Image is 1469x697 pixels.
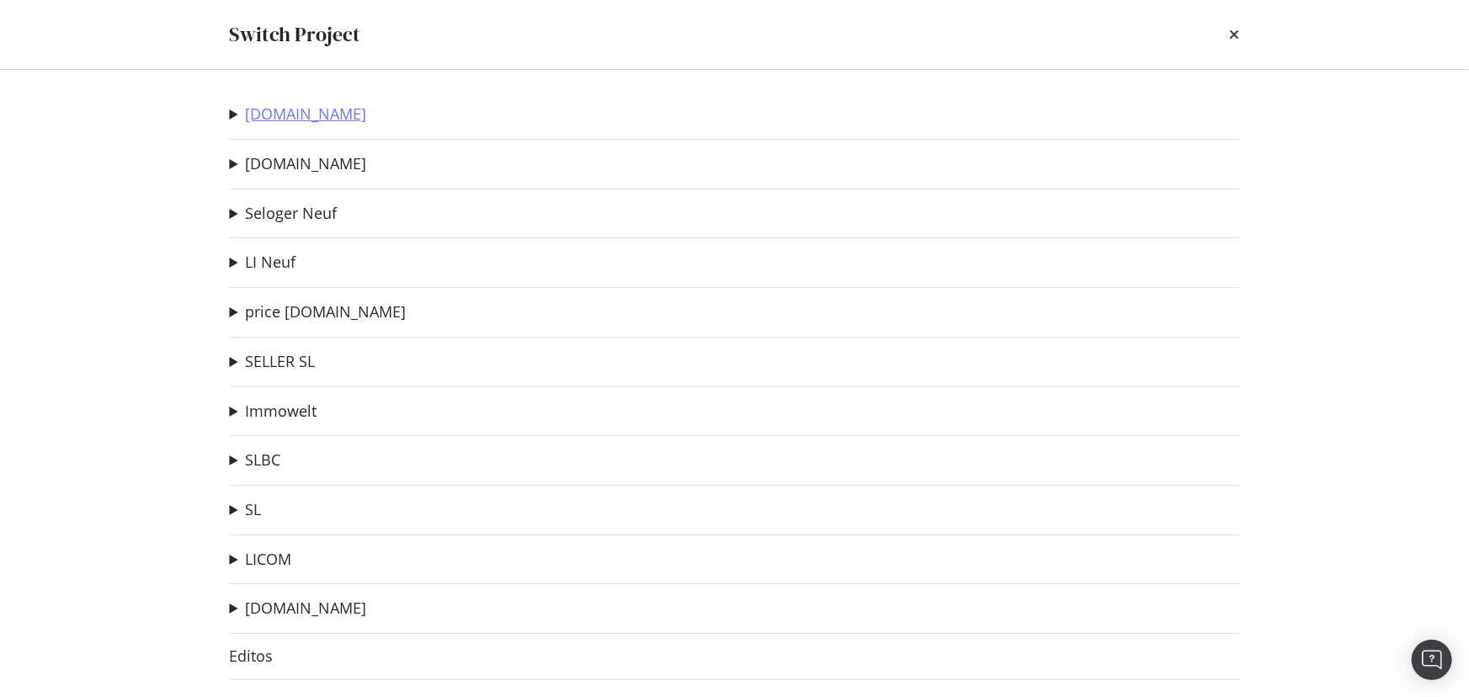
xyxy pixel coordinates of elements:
div: times [1230,20,1240,49]
a: [DOMAIN_NAME] [246,105,367,123]
a: SLBC [246,451,281,469]
summary: SELLER SL [230,351,316,373]
a: [DOMAIN_NAME] [246,599,367,617]
a: SELLER SL [246,353,316,370]
a: SL [246,501,262,519]
a: Editos [230,647,274,665]
summary: [DOMAIN_NAME] [230,598,367,620]
div: Switch Project [230,20,361,49]
summary: SLBC [230,450,281,471]
a: Immowelt [246,402,317,420]
summary: LI Neuf [230,252,296,274]
summary: Seloger Neuf [230,203,338,225]
summary: LICOM [230,549,292,571]
a: price [DOMAIN_NAME] [246,303,407,321]
summary: [DOMAIN_NAME] [230,153,367,175]
summary: Immowelt [230,401,317,423]
summary: price [DOMAIN_NAME] [230,301,407,323]
summary: [DOMAIN_NAME] [230,104,367,125]
summary: SL [230,499,262,521]
div: Open Intercom Messenger [1412,640,1452,680]
a: Seloger Neuf [246,205,338,222]
a: LI Neuf [246,253,296,271]
a: [DOMAIN_NAME] [246,155,367,173]
a: LICOM [246,551,292,568]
